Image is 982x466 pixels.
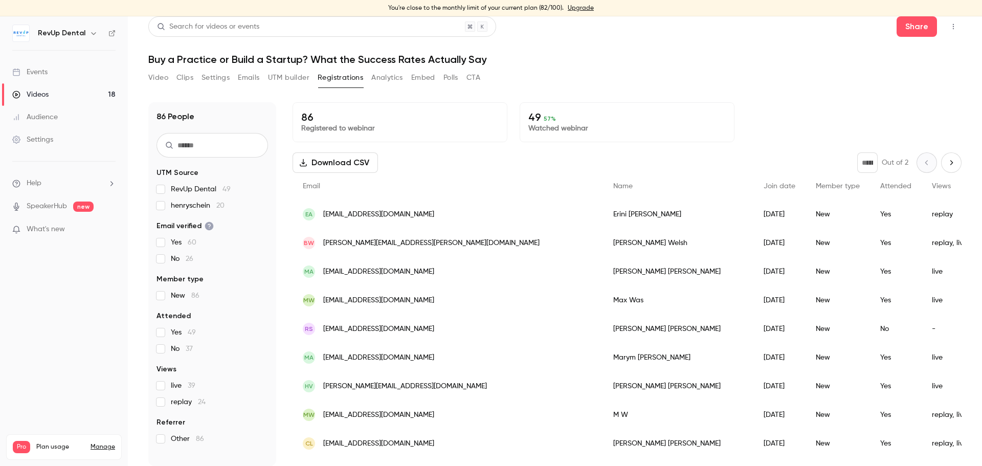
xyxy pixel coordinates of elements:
span: Member type [816,183,860,190]
button: Embed [411,70,435,86]
div: New [806,372,870,401]
span: MW [303,296,315,305]
span: Pro [13,441,30,453]
span: [EMAIL_ADDRESS][DOMAIN_NAME] [323,352,434,363]
div: Yes [870,229,922,257]
span: [PERSON_NAME][EMAIL_ADDRESS][PERSON_NAME][DOMAIN_NAME] [323,238,540,249]
span: New [171,291,199,301]
span: 86 [191,292,199,299]
span: EA [305,210,313,219]
span: Views [157,364,176,374]
span: [EMAIL_ADDRESS][DOMAIN_NAME] [323,295,434,306]
span: [PERSON_NAME][EMAIL_ADDRESS][DOMAIN_NAME] [323,381,487,392]
div: Videos [12,90,49,100]
div: Yes [870,200,922,229]
div: Yes [870,429,922,458]
div: New [806,343,870,372]
div: Marym [PERSON_NAME] [603,343,753,372]
img: RevUp Dental [13,25,29,41]
span: new [73,202,94,212]
span: MW [303,410,315,419]
span: [EMAIL_ADDRESS][DOMAIN_NAME] [323,438,434,449]
span: 26 [186,255,193,262]
div: Search for videos or events [157,21,259,32]
span: 49 [222,186,231,193]
div: - [922,315,977,343]
button: Next page [941,152,962,173]
span: [EMAIL_ADDRESS][DOMAIN_NAME] [323,410,434,420]
div: live [922,372,977,401]
div: [DATE] [753,315,806,343]
span: RevUp Dental [171,184,231,194]
div: New [806,286,870,315]
div: M W [603,401,753,429]
span: Other [171,434,204,444]
div: [DATE] [753,401,806,429]
button: Video [148,70,168,86]
span: UTM Source [157,168,198,178]
div: replay [922,200,977,229]
span: replay [171,397,206,407]
div: Audience [12,112,58,122]
div: [DATE] [753,429,806,458]
div: Max Was [603,286,753,315]
div: live [922,286,977,315]
p: Registered to webinar [301,123,499,134]
div: New [806,257,870,286]
span: [EMAIL_ADDRESS][DOMAIN_NAME] [323,324,434,335]
div: replay, live [922,229,977,257]
button: Clips [176,70,193,86]
h6: RevUp Dental [38,28,85,38]
button: Download CSV [293,152,378,173]
div: Yes [870,343,922,372]
span: Yes [171,237,196,248]
span: HV [305,382,313,391]
button: Registrations [318,70,363,86]
span: Join date [764,183,795,190]
div: New [806,200,870,229]
span: Views [932,183,951,190]
a: Manage [91,443,115,451]
span: 39 [188,382,195,389]
span: Attended [157,311,191,321]
button: Share [897,16,937,37]
span: 20 [216,202,225,209]
div: New [806,229,870,257]
span: Email [303,183,320,190]
span: Referrer [157,417,185,428]
div: No [870,315,922,343]
button: Emails [238,70,259,86]
span: 57 % [544,115,556,122]
span: Yes [171,327,196,338]
span: [EMAIL_ADDRESS][DOMAIN_NAME] [323,267,434,277]
p: 86 [301,111,499,123]
span: No [171,254,193,264]
div: Yes [870,257,922,286]
span: RS [305,324,313,334]
button: CTA [466,70,480,86]
span: MA [304,353,314,362]
span: [EMAIL_ADDRESS][DOMAIN_NAME] [323,209,434,220]
div: [DATE] [753,200,806,229]
div: [DATE] [753,343,806,372]
p: 49 [528,111,726,123]
span: Email verified [157,221,214,231]
span: 37 [186,345,193,352]
iframe: Noticeable Trigger [103,225,116,234]
span: Member type [157,274,204,284]
div: [PERSON_NAME] [PERSON_NAME] [603,429,753,458]
div: New [806,429,870,458]
div: [PERSON_NAME] [PERSON_NAME] [603,315,753,343]
span: Name [613,183,633,190]
span: No [171,344,193,354]
a: SpeakerHub [27,201,67,212]
div: replay, live [922,401,977,429]
div: New [806,315,870,343]
h1: Buy a Practice or Build a Startup? What the Success Rates Actually Say [148,53,962,65]
button: Polls [443,70,458,86]
div: Yes [870,286,922,315]
button: Settings [202,70,230,86]
div: [DATE] [753,372,806,401]
div: replay, live [922,429,977,458]
span: 49 [188,329,196,336]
